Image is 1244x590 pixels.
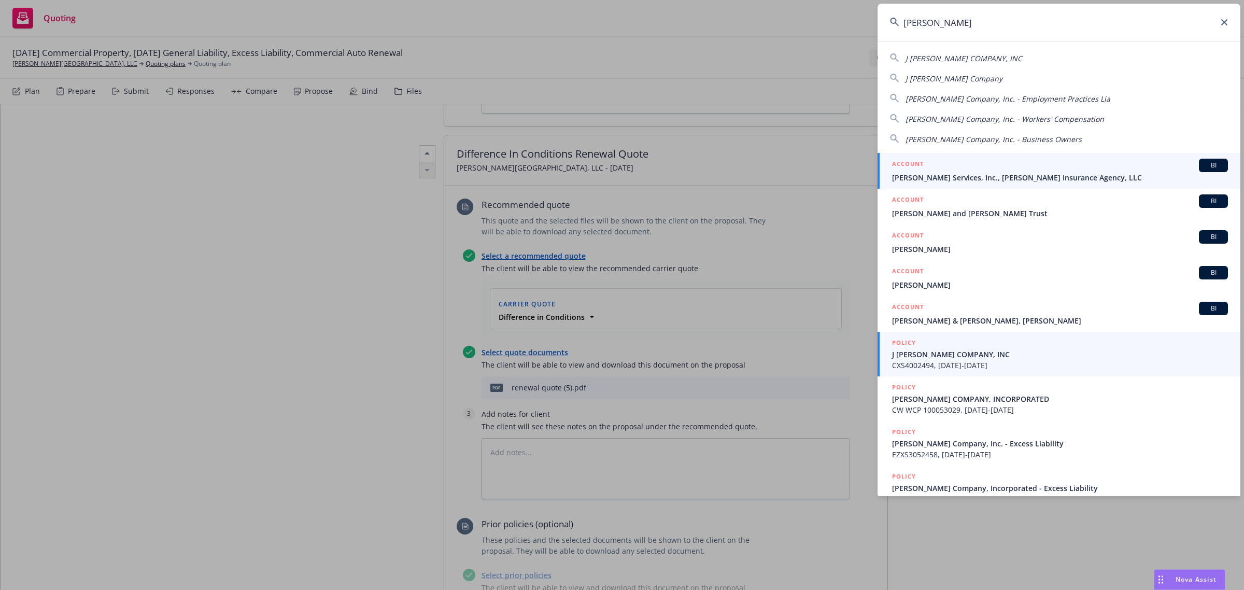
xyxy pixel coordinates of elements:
[1154,570,1167,589] div: Drag to move
[892,438,1228,449] span: [PERSON_NAME] Company, Inc. - Excess Liability
[892,230,924,243] h5: ACCOUNT
[892,394,1228,404] span: [PERSON_NAME] COMPANY, INCORPORATED
[1203,268,1224,277] span: BI
[906,74,1002,83] span: J [PERSON_NAME] Company
[892,404,1228,415] span: CW WCP 100053029, [DATE]-[DATE]
[892,338,916,348] h5: POLICY
[892,244,1228,255] span: [PERSON_NAME]
[878,421,1240,466] a: POLICY[PERSON_NAME] Company, Inc. - Excess LiabilityEZXS3052458, [DATE]-[DATE]
[892,349,1228,360] span: J [PERSON_NAME] COMPANY, INC
[892,266,924,278] h5: ACCOUNT
[892,360,1228,371] span: CXS4002494, [DATE]-[DATE]
[892,302,924,314] h5: ACCOUNT
[878,296,1240,332] a: ACCOUNTBI[PERSON_NAME] & [PERSON_NAME], [PERSON_NAME]
[906,94,1110,104] span: [PERSON_NAME] Company, Inc. - Employment Practices Lia
[878,332,1240,376] a: POLICYJ [PERSON_NAME] COMPANY, INCCXS4002494, [DATE]-[DATE]
[878,376,1240,421] a: POLICY[PERSON_NAME] COMPANY, INCORPORATEDCW WCP 100053029, [DATE]-[DATE]
[892,382,916,392] h5: POLICY
[892,315,1228,326] span: [PERSON_NAME] & [PERSON_NAME], [PERSON_NAME]
[878,260,1240,296] a: ACCOUNTBI[PERSON_NAME]
[878,4,1240,41] input: Search...
[878,224,1240,260] a: ACCOUNTBI[PERSON_NAME]
[892,427,916,437] h5: POLICY
[892,449,1228,460] span: EZXS3052458, [DATE]-[DATE]
[892,483,1228,494] span: [PERSON_NAME] Company, Incorporated - Excess Liability
[1203,161,1224,170] span: BI
[906,114,1104,124] span: [PERSON_NAME] Company, Inc. - Workers' Compensation
[878,189,1240,224] a: ACCOUNTBI[PERSON_NAME] and [PERSON_NAME] Trust
[892,494,1228,504] span: CXS4056257, [DATE]-[DATE]
[878,153,1240,189] a: ACCOUNTBI[PERSON_NAME] Services, Inc., [PERSON_NAME] Insurance Agency, LLC
[1154,569,1225,590] button: Nova Assist
[1203,304,1224,313] span: BI
[892,279,1228,290] span: [PERSON_NAME]
[892,208,1228,219] span: [PERSON_NAME] and [PERSON_NAME] Trust
[892,172,1228,183] span: [PERSON_NAME] Services, Inc., [PERSON_NAME] Insurance Agency, LLC
[892,471,916,482] h5: POLICY
[906,53,1022,63] span: J [PERSON_NAME] COMPANY, INC
[892,194,924,207] h5: ACCOUNT
[906,134,1082,144] span: [PERSON_NAME] Company, Inc. - Business Owners
[1176,575,1217,584] span: Nova Assist
[1203,196,1224,206] span: BI
[892,159,924,171] h5: ACCOUNT
[1203,232,1224,242] span: BI
[878,466,1240,510] a: POLICY[PERSON_NAME] Company, Incorporated - Excess LiabilityCXS4056257, [DATE]-[DATE]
